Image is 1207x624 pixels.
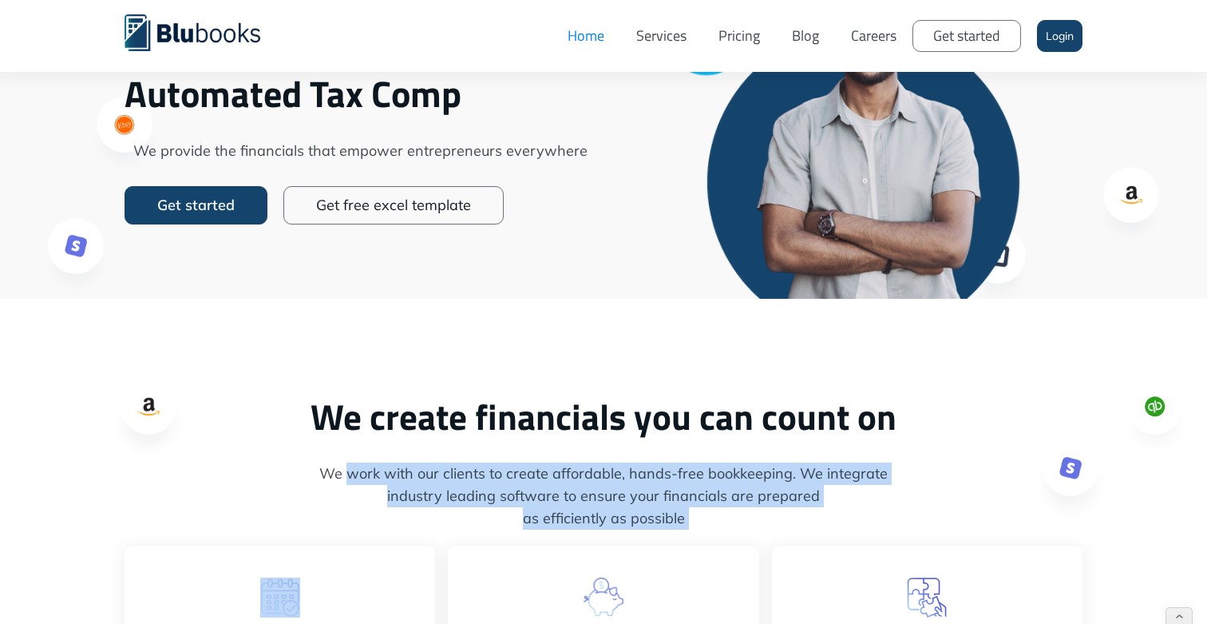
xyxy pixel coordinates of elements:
a: Get started [125,186,267,225]
a: Get free excel template [283,186,504,225]
span: We work with our clients to create affordable, hands-free bookkeeping. We integrate [125,463,1082,485]
span: industry leading software to ensure your financials are prepared [125,485,1082,507]
a: Get started [912,20,1021,52]
a: Pricing [702,12,776,60]
span: Automated Tax Comp [125,71,596,116]
span: as efficiently as possible [125,507,1082,530]
a: Careers [835,12,912,60]
span: We provide the financials that empower entrepreneurs everywhere [125,140,596,162]
h2: We create financials you can count on [125,395,1082,439]
a: Services [620,12,702,60]
a: Blog [776,12,835,60]
a: home [125,12,284,51]
a: Home [552,12,620,60]
a: Login [1037,20,1082,52]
